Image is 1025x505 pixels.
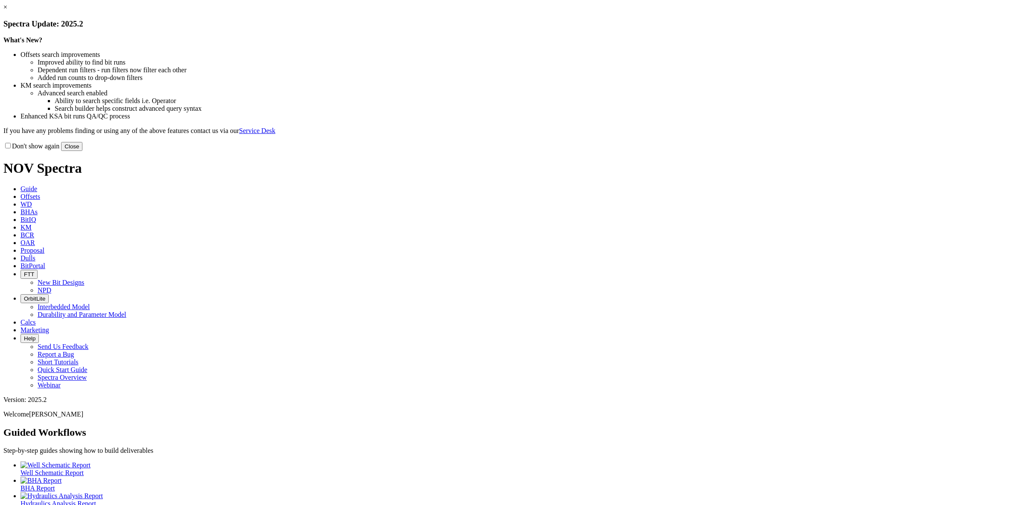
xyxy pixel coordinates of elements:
a: NPD [38,286,51,294]
li: Enhanced KSA bit runs QA/QC process [20,112,1022,120]
li: Ability to search specific fields i.e. Operator [55,97,1022,105]
li: Added run counts to drop-down filters [38,74,1022,82]
a: Proposal [20,247,44,254]
span: FTT [24,271,34,278]
div: Version: 2025.2 [3,396,1022,404]
a: Offsets [20,193,40,200]
strong: What's New? [3,36,42,44]
li: Offsets search improvements [20,51,1022,59]
button: FTT [20,270,38,279]
a: Interbedded Model [38,303,90,310]
a: Short Tutorials [38,358,79,366]
a: WD [20,201,32,208]
h3: Spectra Update: 2025.2 [3,19,1022,29]
a: Well Schematic Report Well Schematic Report [20,461,1022,476]
a: BitPortal [20,262,45,269]
a: OAR [20,239,35,246]
span: OrbitLite [24,295,45,302]
a: New Bit Designs [38,279,84,286]
p: Step-by-step guides showing how to build deliverables [3,447,1022,455]
label: Don't show again [3,142,59,150]
a: Dulls [20,254,35,262]
a: BitIQ [20,216,36,223]
a: BCR [20,231,34,239]
button: Help [20,334,39,343]
a: Service Desk [239,127,275,134]
a: Send Us Feedback [38,343,88,350]
a: Marketing [20,326,49,334]
img: Well Schematic Report [20,461,91,469]
span: BHA Report [20,484,55,492]
span: [PERSON_NAME] [29,410,83,418]
a: Spectra Overview [38,374,87,381]
li: Advanced search enabled [38,89,1022,97]
a: BHAs [20,208,38,216]
button: Close [61,142,82,151]
span: Well Schematic Report [20,469,84,476]
h2: Guided Workflows [3,427,1022,438]
img: Hydraulics Analysis Report [20,492,103,500]
a: Quick Start Guide [38,366,87,373]
li: KM search improvements [20,82,1022,89]
a: Durability and Parameter Model [38,311,126,318]
span: Help [24,335,35,342]
a: Calcs [20,319,36,326]
input: Don't show again [5,143,11,148]
li: Search builder helps construct advanced query syntax [55,105,1022,112]
li: Improved ability to find bit runs [38,59,1022,66]
p: If you have any problems finding or using any of the above features contact us via our [3,127,1022,135]
a: Report a Bug [38,351,74,358]
a: BHA Report BHA Report [20,477,1022,492]
li: Dependent run filters - run filters now filter each other [38,66,1022,74]
img: BHA Report [20,477,61,484]
a: Webinar [38,381,61,389]
a: KM [20,224,32,231]
h1: NOV Spectra [3,160,1022,176]
p: Welcome [3,410,1022,418]
a: × [3,3,7,11]
button: OrbitLite [20,294,49,303]
a: Guide [20,185,37,192]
